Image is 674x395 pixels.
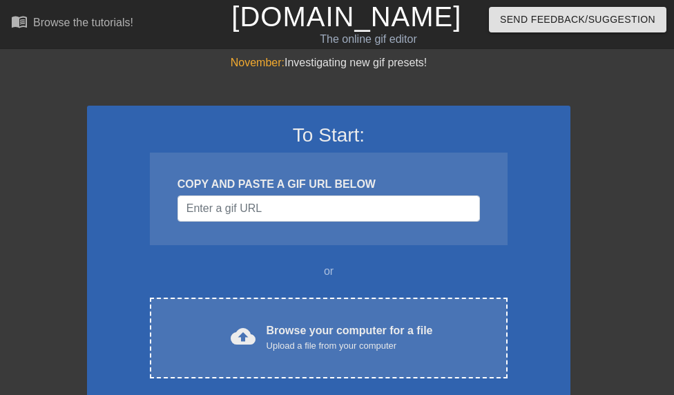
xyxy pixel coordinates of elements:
div: Upload a file from your computer [267,339,433,353]
input: Username [177,195,480,222]
a: Browse the tutorials! [11,13,133,35]
div: The online gif editor [231,31,505,48]
div: or [123,263,535,280]
div: Browse your computer for a file [267,322,433,353]
span: Send Feedback/Suggestion [500,11,655,28]
button: Send Feedback/Suggestion [489,7,666,32]
span: menu_book [11,13,28,30]
a: [DOMAIN_NAME] [231,1,461,32]
span: cloud_upload [231,324,256,349]
div: COPY AND PASTE A GIF URL BELOW [177,176,480,193]
div: Browse the tutorials! [33,17,133,28]
span: November: [231,57,285,68]
div: Investigating new gif presets! [87,55,570,71]
h3: To Start: [105,124,552,147]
